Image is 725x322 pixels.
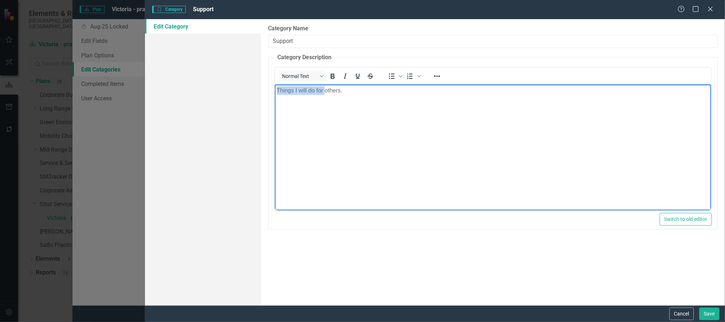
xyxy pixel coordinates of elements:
[404,71,422,81] div: Numbered list
[152,6,186,13] span: Category
[431,71,443,81] button: Reveal or hide additional toolbar items
[352,71,364,81] button: Underline
[282,73,317,79] span: Normal Text
[339,71,351,81] button: Italic
[326,71,339,81] button: Bold
[274,53,335,62] legend: Category Description
[193,6,214,13] span: Support
[145,19,261,34] a: Edit Category
[364,71,377,81] button: Strikethrough
[699,308,720,320] button: Save
[669,308,694,320] button: Cancel
[660,213,712,226] button: Switch to old editor
[386,71,404,81] div: Bullet list
[268,25,718,33] label: Category Name
[268,35,718,48] input: Category Name
[275,84,711,210] iframe: Rich Text Area
[279,71,326,81] button: Block Normal Text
